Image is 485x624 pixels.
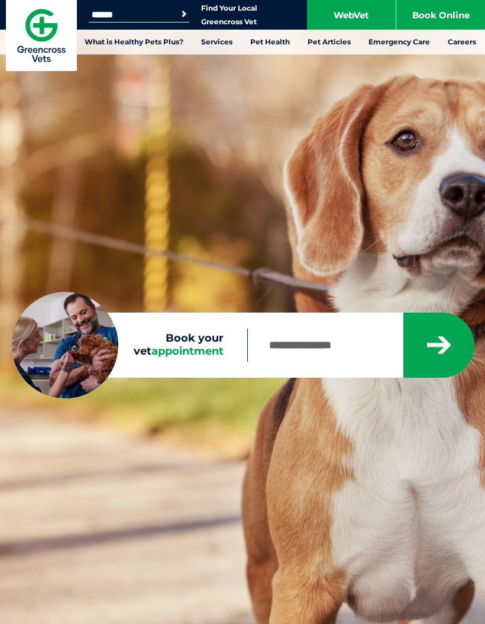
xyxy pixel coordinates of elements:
a: Pet Articles [299,30,360,54]
a: Find Your Local Greencross Vet [201,4,257,27]
button: Search [178,8,190,20]
a: Careers [439,30,485,54]
a: Services [192,30,241,54]
a: What is Healthy Pets Plus? [76,30,192,54]
label: Book your vet [12,332,247,358]
a: Emergency Care [360,30,439,54]
a: Pet Health [241,30,299,54]
span: appointment [151,345,224,358]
